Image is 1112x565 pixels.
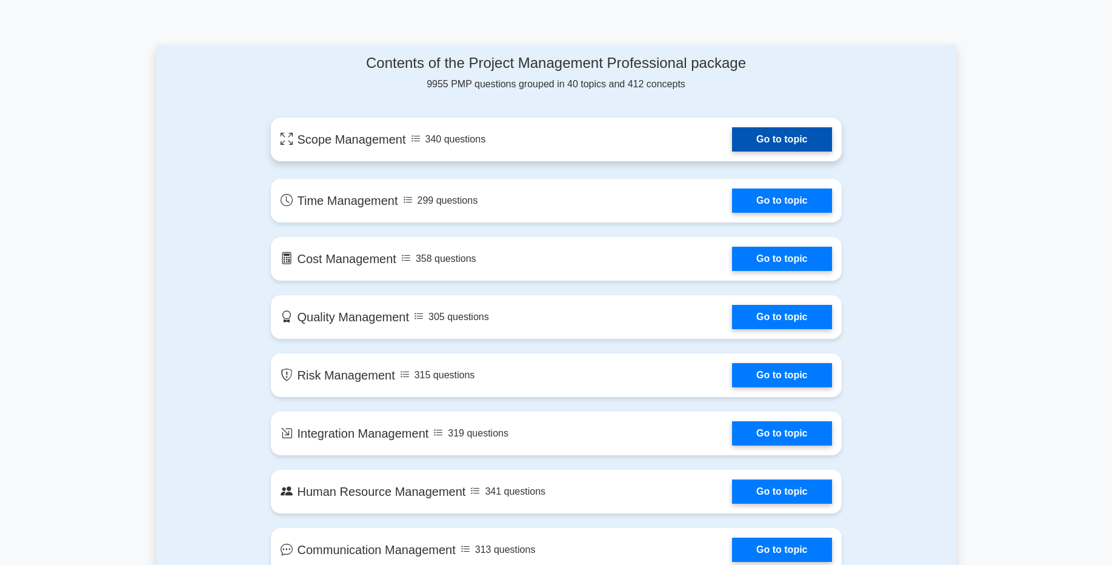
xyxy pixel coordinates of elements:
[732,305,831,329] a: Go to topic
[732,421,831,446] a: Go to topic
[271,55,842,92] div: 9955 PMP questions grouped in 40 topics and 412 concepts
[732,480,831,504] a: Go to topic
[732,247,831,271] a: Go to topic
[732,127,831,152] a: Go to topic
[732,189,831,213] a: Go to topic
[732,538,831,562] a: Go to topic
[732,363,831,387] a: Go to topic
[271,55,842,72] h4: Contents of the Project Management Professional package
